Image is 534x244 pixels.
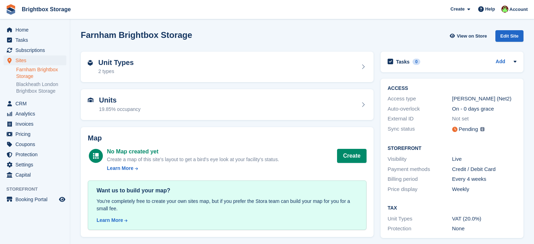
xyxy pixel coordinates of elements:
a: menu [4,99,66,108]
a: menu [4,119,66,129]
div: Sync status [388,125,452,134]
img: icon-info-grey-7440780725fd019a000dd9b08b2336e03edf1995a4989e88bcd33f0948082b44.svg [480,127,484,131]
div: Live [452,155,517,163]
span: Tasks [15,35,58,45]
div: Not set [452,115,517,123]
div: On - 0 days grace [452,105,517,113]
span: Account [509,6,528,13]
span: Analytics [15,109,58,119]
a: Edit Site [495,30,523,45]
span: Storefront [6,186,70,193]
h2: Map [88,134,367,142]
div: Price display [388,185,452,193]
img: unit-icn-7be61d7bf1b0ce9d3e12c5938cc71ed9869f7b940bace4675aadf7bd6d80202e.svg [88,98,93,103]
a: menu [4,160,66,170]
h2: ACCESS [388,86,516,91]
div: Create a map of this site's layout to get a bird's eye look at your facility's status. [107,156,279,163]
a: menu [4,139,66,149]
h2: Farnham Brightbox Storage [81,30,192,40]
div: You're completely free to create your own sites map, but if you prefer the Stora team can build y... [97,198,358,212]
a: menu [4,109,66,119]
div: Auto-overlock [388,105,452,113]
a: Learn More [107,165,279,172]
div: Visibility [388,155,452,163]
img: Marlena [501,6,508,13]
a: Preview store [58,195,66,204]
a: menu [4,129,66,139]
span: View on Store [457,33,487,40]
span: Settings [15,160,58,170]
div: Learn More [97,217,123,224]
div: Edit Site [495,30,523,42]
span: CRM [15,99,58,108]
div: Want us to build your map? [97,186,358,195]
a: menu [4,55,66,65]
a: Unit Types 2 types [81,52,374,83]
span: Sites [15,55,58,65]
div: No Map created yet [107,147,279,156]
a: Units 19.85% occupancy [81,89,374,120]
div: None [452,225,517,233]
h2: Storefront [388,146,516,151]
div: 2 types [98,68,134,75]
span: Capital [15,170,58,180]
div: Learn More [107,165,133,172]
a: Add [496,58,505,66]
img: stora-icon-8386f47178a22dfd0bd8f6a31ec36ba5ce8667c1dd55bd0f319d3a0aa187defe.svg [6,4,16,15]
a: Blackheath London Brightbox Storage [16,81,66,94]
span: Create [450,6,464,13]
div: Weekly [452,185,517,193]
div: [PERSON_NAME] (Net2) [452,95,517,103]
a: menu [4,25,66,35]
span: Booking Portal [15,194,58,204]
div: Pending [459,125,478,133]
h2: Unit Types [98,59,134,67]
a: Learn More [97,217,358,224]
a: menu [4,170,66,180]
img: map-icn-white-8b231986280072e83805622d3debb4903e2986e43859118e7b4002611c8ef794.svg [93,153,99,159]
a: menu [4,45,66,55]
div: 0 [413,59,421,65]
div: Protection [388,225,452,233]
div: Credit / Debit Card [452,165,517,173]
a: menu [4,194,66,204]
h2: Tax [388,205,516,211]
a: Brightbox Storage [19,4,74,15]
div: Access type [388,95,452,103]
a: menu [4,35,66,45]
a: menu [4,150,66,159]
div: External ID [388,115,452,123]
h2: Units [99,96,140,104]
span: Invoices [15,119,58,129]
img: unit-type-icn-2b2737a686de81e16bb02015468b77c625bbabd49415b5ef34ead5e3b44a266d.svg [88,60,93,66]
a: Farnham Brightbox Storage [16,66,66,80]
span: Subscriptions [15,45,58,55]
a: View on Store [449,30,490,42]
h2: Tasks [396,59,410,65]
span: Pricing [15,129,58,139]
span: Protection [15,150,58,159]
div: Unit Types [388,215,452,223]
button: Create [337,149,367,163]
div: VAT (20.0%) [452,215,517,223]
div: 19.85% occupancy [99,106,140,113]
div: Billing period [388,175,452,183]
span: Help [485,6,495,13]
div: Payment methods [388,165,452,173]
div: Every 4 weeks [452,175,517,183]
span: Home [15,25,58,35]
span: Coupons [15,139,58,149]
